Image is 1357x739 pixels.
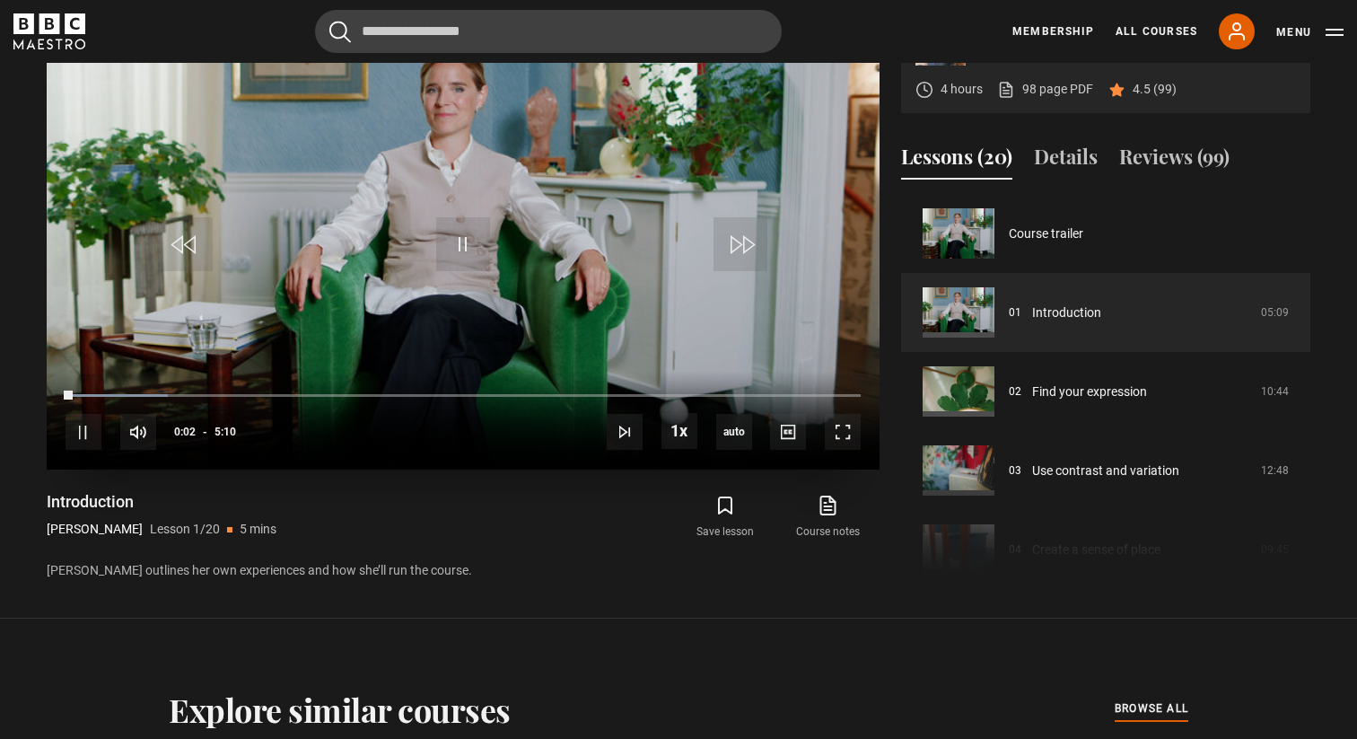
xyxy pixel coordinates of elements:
button: Mute [120,414,156,450]
div: Progress Bar [66,394,861,398]
span: auto [716,414,752,450]
h1: Introduction [47,491,276,513]
a: Course notes [777,491,880,543]
button: Reviews (99) [1119,142,1230,180]
p: 5 mins [240,520,276,539]
p: Lesson 1/20 [150,520,220,539]
button: Submit the search query [329,21,351,43]
p: 4 hours [941,80,983,99]
a: Introduction [1032,304,1101,322]
span: - [203,426,207,438]
button: Next Lesson [607,414,643,450]
button: Lessons (20) [901,142,1012,180]
svg: BBC Maestro [13,13,85,49]
video-js: Video Player [47,1,880,470]
span: 0:02 [174,416,196,448]
a: Use contrast and variation [1032,462,1179,480]
span: browse all [1115,699,1188,717]
p: [PERSON_NAME] outlines her own experiences and how she’ll run the course. [47,561,880,580]
button: Captions [770,414,806,450]
a: All Courses [1116,23,1197,40]
a: Course trailer [1009,224,1083,243]
a: browse all [1115,699,1188,719]
button: Save lesson [674,491,776,543]
button: Fullscreen [825,414,861,450]
p: 4.5 (99) [1133,80,1177,99]
div: Current quality: 720p [716,414,752,450]
a: Membership [1012,23,1094,40]
a: Find your expression [1032,383,1147,401]
input: Search [315,10,782,53]
a: 98 page PDF [997,80,1093,99]
p: [PERSON_NAME] [47,520,143,539]
button: Details [1034,142,1098,180]
h2: Explore similar courses [169,691,511,728]
button: Playback Rate [661,413,697,449]
button: Pause [66,414,101,450]
button: Toggle navigation [1276,23,1344,41]
span: 5:10 [214,416,236,448]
